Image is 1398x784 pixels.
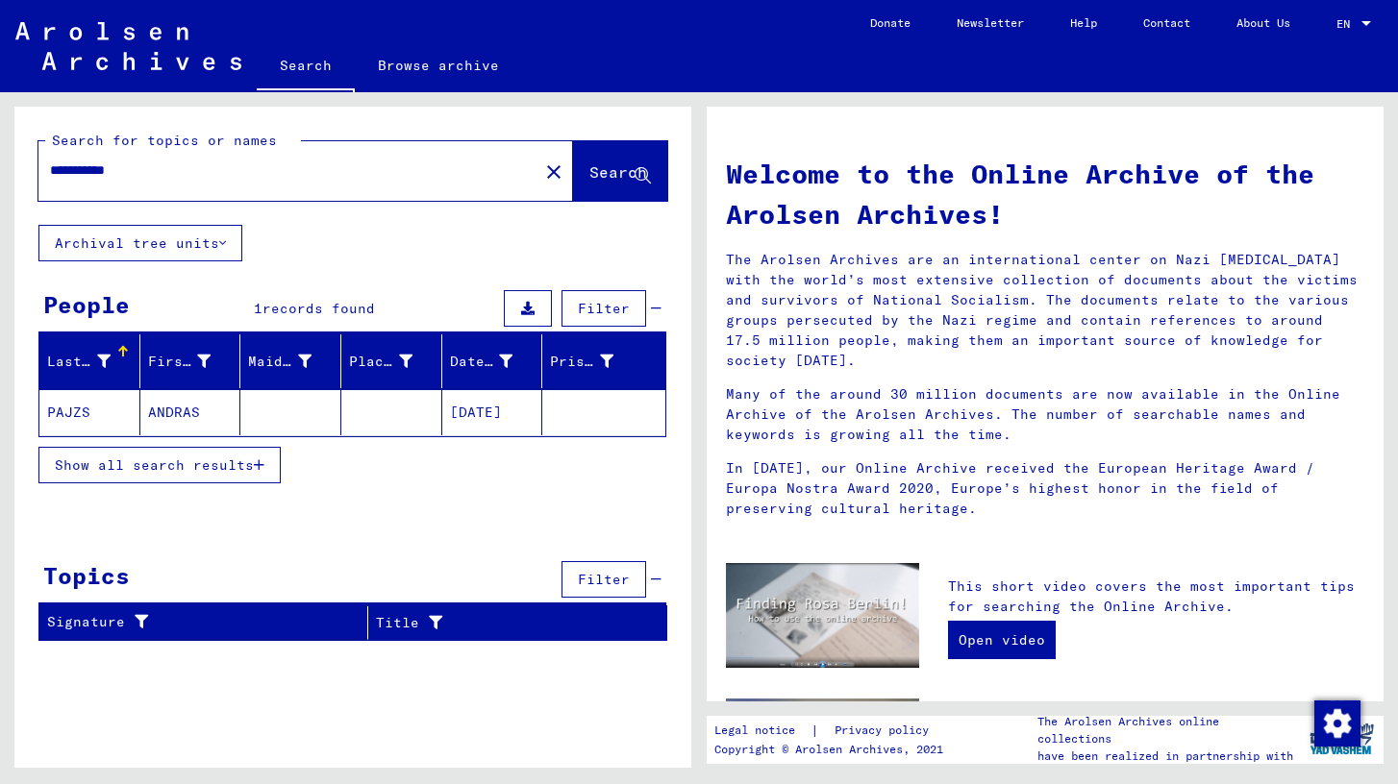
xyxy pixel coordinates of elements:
[542,160,565,184] mat-icon: close
[248,352,312,372] div: Maiden Name
[819,721,952,741] a: Privacy policy
[47,352,111,372] div: Last Name
[562,561,646,598] button: Filter
[726,458,1364,519] p: In [DATE], our Online Archive received the European Heritage Award / Europa Nostra Award 2020, Eu...
[262,300,375,317] span: records found
[47,346,139,377] div: Last Name
[948,576,1364,617] p: This short video covers the most important tips for searching the Online Archive.
[589,162,647,182] span: Search
[726,250,1364,371] p: The Arolsen Archives are an international center on Nazi [MEDICAL_DATA] with the world’s most ext...
[52,132,277,149] mat-label: Search for topics or names
[1313,699,1360,746] div: Zustimmung ändern
[43,287,130,322] div: People
[714,741,952,758] p: Copyright © Arolsen Archives, 2021
[450,352,513,372] div: Date of Birth
[1336,16,1350,31] mat-select-trigger: EN
[148,346,240,377] div: First Name
[254,300,262,317] span: 1
[726,384,1364,445] p: Many of the around 30 million documents are now available in the Online Archive of the Arolsen Ar...
[376,607,643,638] div: Title
[349,346,441,377] div: Place of Birth
[450,346,542,377] div: Date of Birth
[47,607,367,638] div: Signature
[376,613,619,633] div: Title
[148,352,212,372] div: First Name
[55,456,254,474] span: Show all search results
[1037,747,1299,765] p: have been realized in partnership with
[442,389,543,435] mat-cell: [DATE]
[349,352,412,372] div: Place of Birth
[355,42,522,88] a: Browse archive
[1037,713,1299,747] p: The Arolsen Archives online collections
[15,22,241,70] img: Arolsen_neg.svg
[442,334,543,388] mat-header-cell: Date of Birth
[248,346,340,377] div: Maiden Name
[38,447,281,483] button: Show all search results
[726,154,1364,234] h1: Welcome to the Online Archive of the Arolsen Archives!
[578,300,630,317] span: Filter
[550,352,613,372] div: Prisoner #
[43,558,130,593] div: Topics
[535,152,573,190] button: Clear
[714,721,952,741] div: |
[542,334,665,388] mat-header-cell: Prisoner #
[257,42,355,92] a: Search
[39,389,140,435] mat-cell: PAJZS
[1314,700,1361,747] img: Zustimmung ändern
[39,334,140,388] mat-header-cell: Last Name
[573,141,667,201] button: Search
[140,389,241,435] mat-cell: ANDRAS
[578,571,630,588] span: Filter
[714,721,811,741] a: Legal notice
[240,334,341,388] mat-header-cell: Maiden Name
[550,346,642,377] div: Prisoner #
[341,334,442,388] mat-header-cell: Place of Birth
[562,290,646,327] button: Filter
[47,612,343,632] div: Signature
[726,563,919,669] img: video.jpg
[38,225,242,261] button: Archival tree units
[1306,715,1378,763] img: yv_logo.png
[140,334,241,388] mat-header-cell: First Name
[948,621,1056,659] a: Open video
